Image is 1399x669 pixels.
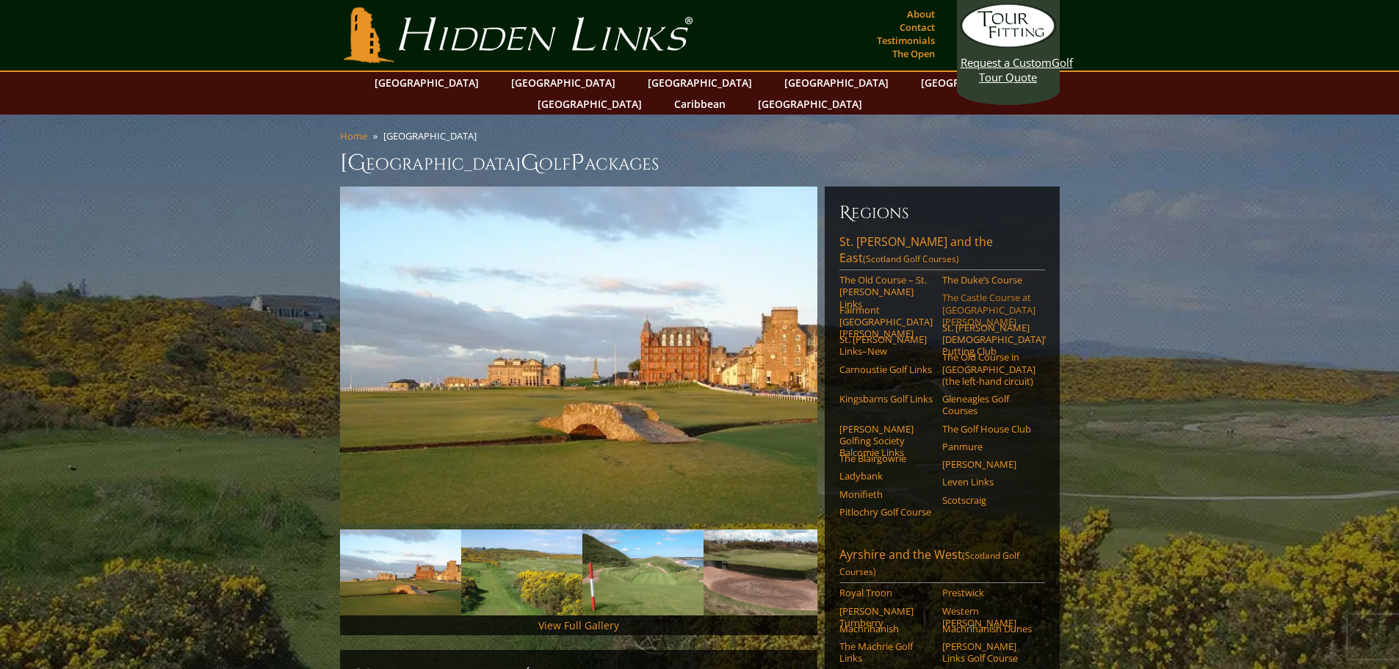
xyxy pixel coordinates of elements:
[667,93,733,115] a: Caribbean
[571,148,585,178] span: P
[839,546,1045,583] a: Ayrshire and the West(Scotland Golf Courses)
[889,43,939,64] a: The Open
[942,423,1035,435] a: The Golf House Club
[839,488,933,500] a: Monifieth
[942,587,1035,599] a: Prestwick
[896,17,939,37] a: Contact
[504,72,623,93] a: [GEOGRAPHIC_DATA]
[367,72,486,93] a: [GEOGRAPHIC_DATA]
[839,333,933,358] a: St. [PERSON_NAME] Links–New
[942,274,1035,286] a: The Duke’s Course
[942,494,1035,506] a: Scotscraig
[530,93,649,115] a: [GEOGRAPHIC_DATA]
[383,129,482,142] li: [GEOGRAPHIC_DATA]
[839,587,933,599] a: Royal Troon
[961,55,1052,70] span: Request a Custom
[942,441,1035,452] a: Panmure
[873,30,939,51] a: Testimonials
[839,201,1045,225] h6: Regions
[340,148,1060,178] h1: [GEOGRAPHIC_DATA] olf ackages
[777,72,896,93] a: [GEOGRAPHIC_DATA]
[839,640,933,665] a: The Machrie Golf Links
[942,640,1035,665] a: [PERSON_NAME] Links Golf Course
[839,506,933,518] a: Pitlochry Golf Course
[521,148,539,178] span: G
[942,393,1035,417] a: Gleneagles Golf Courses
[961,4,1056,84] a: Request a CustomGolf Tour Quote
[839,470,933,482] a: Ladybank
[839,234,1045,270] a: St. [PERSON_NAME] and the East(Scotland Golf Courses)
[751,93,870,115] a: [GEOGRAPHIC_DATA]
[942,623,1035,634] a: Machrihanish Dunes
[863,253,959,265] span: (Scotland Golf Courses)
[839,452,933,464] a: The Blairgowrie
[839,393,933,405] a: Kingsbarns Golf Links
[942,476,1035,488] a: Leven Links
[839,623,933,634] a: Machrihanish
[839,549,1019,578] span: (Scotland Golf Courses)
[942,322,1035,358] a: St. [PERSON_NAME] [DEMOGRAPHIC_DATA]’ Putting Club
[839,304,933,340] a: Fairmont [GEOGRAPHIC_DATA][PERSON_NAME]
[914,72,1033,93] a: [GEOGRAPHIC_DATA]
[340,129,367,142] a: Home
[942,458,1035,470] a: [PERSON_NAME]
[839,605,933,629] a: [PERSON_NAME] Turnberry
[839,364,933,375] a: Carnoustie Golf Links
[839,274,933,310] a: The Old Course – St. [PERSON_NAME] Links
[942,605,1035,629] a: Western [PERSON_NAME]
[640,72,759,93] a: [GEOGRAPHIC_DATA]
[839,423,933,459] a: [PERSON_NAME] Golfing Society Balcomie Links
[538,618,619,632] a: View Full Gallery
[942,351,1035,387] a: The Old Course in [GEOGRAPHIC_DATA] (the left-hand circuit)
[942,292,1035,328] a: The Castle Course at [GEOGRAPHIC_DATA][PERSON_NAME]
[903,4,939,24] a: About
